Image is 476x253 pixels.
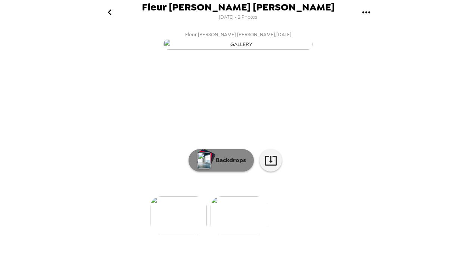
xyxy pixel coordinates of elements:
img: gallery [164,39,313,50]
span: Fleur [PERSON_NAME] [PERSON_NAME] , [DATE] [185,30,291,39]
img: gallery [211,196,267,235]
span: Fleur [PERSON_NAME] [PERSON_NAME] [142,2,335,12]
span: [DATE] • 2 Photos [219,12,257,22]
button: Backdrops [189,149,254,172]
p: Backdrops [212,156,246,165]
img: gallery [150,196,207,235]
button: Fleur [PERSON_NAME] [PERSON_NAME],[DATE] [89,28,388,52]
